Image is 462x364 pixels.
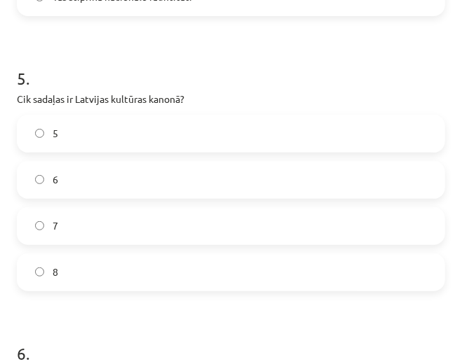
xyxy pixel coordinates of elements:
[35,129,44,138] input: 5
[53,172,58,187] span: 6
[35,221,44,230] input: 7
[17,44,445,87] h1: 5 .
[53,218,58,233] span: 7
[35,267,44,276] input: 8
[17,319,445,363] h1: 6 .
[17,92,445,106] p: Cik sadaļas ir Latvijas kultūras kanonā?
[35,175,44,184] input: 6
[53,265,58,279] span: 8
[53,126,58,141] span: 5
